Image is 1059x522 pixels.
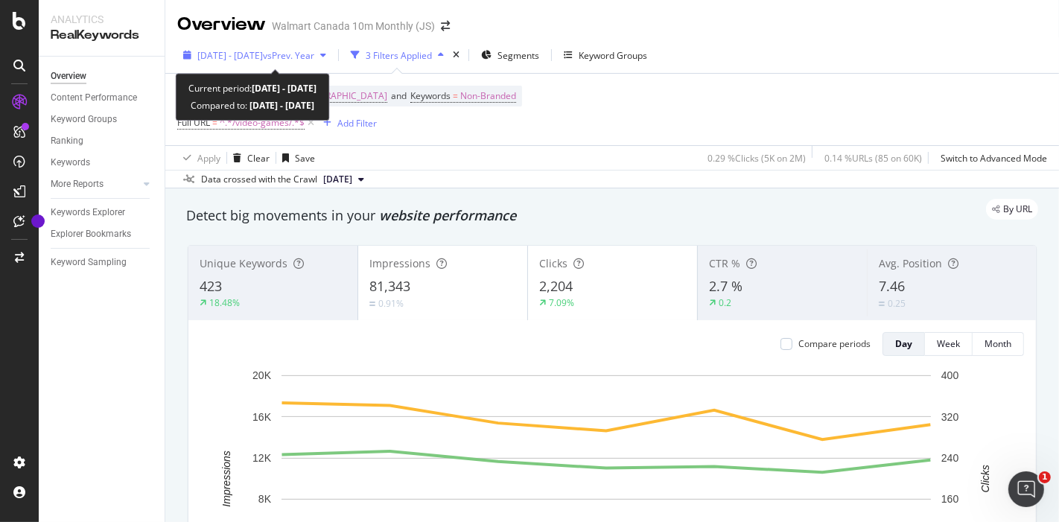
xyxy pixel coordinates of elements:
text: Impressions [220,451,232,506]
div: Data crossed with the Crawl [201,173,317,186]
div: 3 Filters Applied [366,49,432,62]
button: [DATE] [317,171,370,188]
span: = [453,89,458,102]
span: 2025 Aug. 15th [323,173,352,186]
div: Content Performance [51,90,137,106]
button: Switch to Advanced Mode [935,146,1047,170]
img: Equal [879,302,885,306]
button: Save [276,146,315,170]
button: Week [925,332,973,356]
span: and [391,89,407,102]
a: Keywords Explorer [51,205,154,220]
text: 400 [941,369,959,381]
div: Day [895,337,912,350]
b: [DATE] - [DATE] [247,99,315,112]
button: Add Filter [317,114,377,132]
button: Month [973,332,1024,356]
span: 2.7 % [709,277,742,295]
div: Keyword Sampling [51,255,127,270]
span: Segments [497,49,539,62]
div: 0.25 [888,297,906,310]
div: Keywords Explorer [51,205,125,220]
div: Current period: [188,80,317,97]
button: [DATE] - [DATE]vsPrev. Year [177,43,332,67]
div: Overview [51,69,86,84]
button: Clear [227,146,270,170]
span: [DATE] - [DATE] [197,49,263,62]
button: 3 Filters Applied [345,43,450,67]
div: More Reports [51,176,104,192]
div: Switch to Advanced Mode [941,152,1047,165]
div: 7.09% [549,296,574,309]
span: Unique Keywords [200,256,287,270]
a: Keyword Sampling [51,255,154,270]
text: Clicks [979,465,991,492]
text: 12K [252,452,272,464]
span: 2,204 [539,277,573,295]
div: 0.29 % Clicks ( 5K on 2M ) [707,152,806,165]
text: 20K [252,369,272,381]
div: Clear [247,152,270,165]
a: Content Performance [51,90,154,106]
button: Keyword Groups [558,43,653,67]
a: Keyword Groups [51,112,154,127]
div: Ranking [51,133,83,149]
div: 0.2 [719,296,731,309]
span: Impressions [369,256,430,270]
span: 81,343 [369,277,410,295]
span: vs Prev. Year [263,49,314,62]
span: ^.*/video-games/.*$ [220,112,305,133]
button: Segments [475,43,545,67]
iframe: Intercom live chat [1008,471,1044,507]
a: More Reports [51,176,139,192]
div: Keyword Groups [51,112,117,127]
span: [GEOGRAPHIC_DATA] [297,86,387,106]
span: Avg. Position [879,256,942,270]
div: Compared to: [191,97,315,114]
div: 0.14 % URLs ( 85 on 60K ) [824,152,922,165]
span: Keywords [410,89,451,102]
span: 1 [1039,471,1051,483]
div: Overview [177,12,266,37]
span: CTR % [709,256,740,270]
text: 320 [941,411,959,423]
div: Apply [197,152,220,165]
span: Full URL [177,116,210,129]
a: Explorer Bookmarks [51,226,154,242]
a: Overview [51,69,154,84]
text: 8K [258,494,272,506]
button: Day [882,332,925,356]
div: Month [985,337,1011,350]
img: Equal [369,302,375,306]
div: Analytics [51,12,153,27]
span: = [212,116,217,129]
div: Explorer Bookmarks [51,226,131,242]
text: 240 [941,452,959,464]
span: 423 [200,277,222,295]
div: RealKeywords [51,27,153,44]
div: Compare periods [798,337,871,350]
div: 0.91% [378,297,404,310]
div: times [450,48,462,63]
div: 18.48% [209,296,240,309]
a: Keywords [51,155,154,171]
div: Keyword Groups [579,49,647,62]
div: Keywords [51,155,90,171]
a: Ranking [51,133,154,149]
span: Clicks [539,256,567,270]
div: Save [295,152,315,165]
span: 7.46 [879,277,905,295]
div: Walmart Canada 10m Monthly (JS) [272,19,435,34]
div: Add Filter [337,117,377,130]
div: arrow-right-arrow-left [441,21,450,31]
b: [DATE] - [DATE] [252,82,317,95]
div: Tooltip anchor [31,214,45,228]
div: legacy label [986,199,1038,220]
text: 160 [941,494,959,506]
div: Week [937,337,960,350]
button: Apply [177,146,220,170]
span: By URL [1003,205,1032,214]
span: Non-Branded [460,86,516,106]
text: 16K [252,411,272,423]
